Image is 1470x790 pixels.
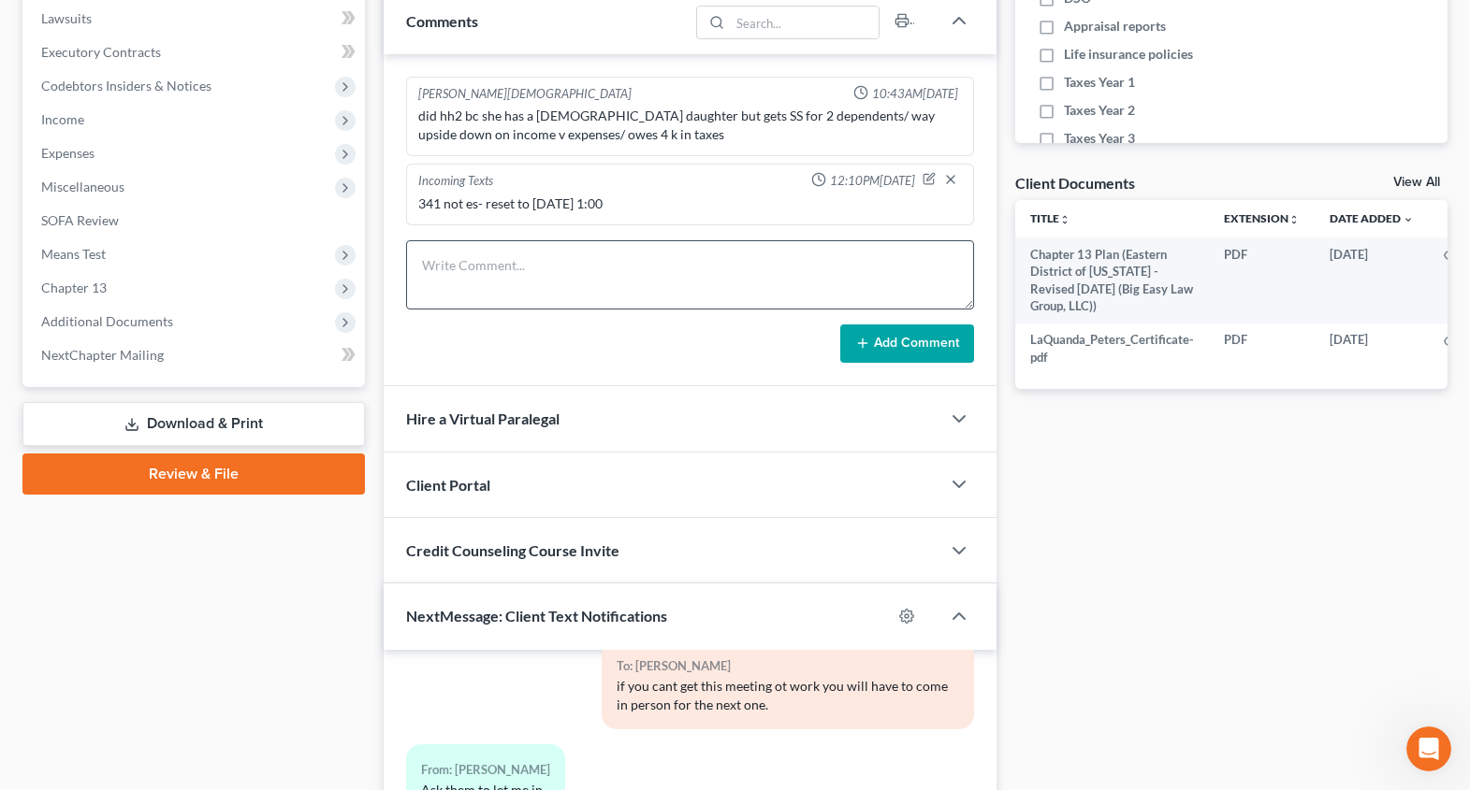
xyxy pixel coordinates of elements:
[26,2,365,36] a: Lawsuits
[293,7,328,43] button: Home
[41,78,211,93] span: Codebtors Insiders & Notices
[617,677,959,714] div: if you cant get this meeting ot work you will have to come in person for the next one.
[1015,323,1209,375] td: LaQuanda_Peters_Certificate-pdf
[1406,726,1451,771] iframe: Intercom live chat
[1315,323,1429,375] td: [DATE]
[91,9,212,23] h1: [PERSON_NAME]
[617,655,959,677] div: To: [PERSON_NAME]
[321,605,351,635] button: Send a message…
[1403,214,1414,225] i: expand_more
[406,409,560,427] span: Hire a Virtual Paralegal
[41,212,119,228] span: SOFA Review
[22,453,365,495] a: Review & File
[41,347,164,363] span: NextChapter Mailing
[41,246,106,262] span: Means Test
[1209,237,1315,323] td: PDF
[41,313,173,329] span: Additional Documents
[1393,176,1440,189] a: View All
[1330,211,1414,225] a: Date Added expand_more
[328,7,362,41] div: Close
[406,607,667,625] span: NextMessage: Client Text Notifications
[1059,214,1070,225] i: unfold_more
[26,338,365,372] a: NextChapter Mailing
[41,145,95,161] span: Expenses
[406,541,619,559] span: Credit Counseling Course Invite
[1030,211,1070,225] a: Titleunfold_more
[91,23,174,42] p: Active 4h ago
[59,612,74,627] button: Gif picker
[1064,73,1135,92] span: Taxes Year 1
[418,107,962,144] div: did hh2 bc she has a [DEMOGRAPHIC_DATA] daughter but gets SS for 2 dependents/ way upside down on...
[41,280,107,295] span: Chapter 13
[1064,101,1135,120] span: Taxes Year 2
[406,12,478,30] span: Comments
[26,204,365,237] a: SOFA Review
[730,7,879,38] input: Search...
[119,612,134,627] button: Start recording
[1064,45,1193,64] span: Life insurance policies
[22,402,365,446] a: Download & Print
[41,10,92,26] span: Lawsuits
[418,172,493,191] div: Incoming Texts
[1224,211,1300,225] a: Extensionunfold_more
[872,85,958,103] span: 10:43AM[DATE]
[89,612,104,627] button: Upload attachment
[1015,173,1135,193] div: Client Documents
[16,573,358,605] textarea: Message…
[30,204,292,332] div: The court has added a new Credit Counseling Field that we need to update upon filing. Please remo...
[41,179,124,194] span: Miscellaneous
[41,111,84,127] span: Income
[1288,214,1300,225] i: unfold_more
[41,44,161,60] span: Executory Contracts
[29,612,44,627] button: Emoji picker
[53,10,83,40] img: Profile image for Katie
[30,159,267,193] b: 🚨ATTN: [GEOGRAPHIC_DATA] of [US_STATE]
[421,759,550,781] div: From: [PERSON_NAME]
[840,324,974,364] button: Add Comment
[1064,17,1166,36] span: Appraisal reports
[1015,237,1209,323] td: Chapter 13 Plan (Eastern District of [US_STATE] - Revised [DATE] (Big Easy Law Group, LLC))
[26,36,365,69] a: Executory Contracts
[30,347,188,358] div: [PERSON_NAME] • 29m ago
[15,147,359,384] div: Katie says…
[418,194,962,213] div: 341 not es- reset to [DATE] 1:00
[830,172,915,190] span: 12:10PM[DATE]
[418,85,632,103] div: [PERSON_NAME][DEMOGRAPHIC_DATA]
[1064,129,1135,148] span: Taxes Year 3
[1315,237,1429,323] td: [DATE]
[15,147,307,343] div: 🚨ATTN: [GEOGRAPHIC_DATA] of [US_STATE]The court has added a new Credit Counseling Field that we n...
[1209,323,1315,375] td: PDF
[12,7,48,43] button: go back
[406,476,490,494] span: Client Portal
